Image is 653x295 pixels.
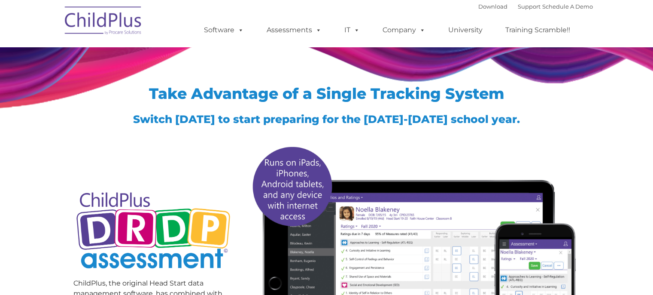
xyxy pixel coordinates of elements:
a: Schedule A Demo [542,3,593,10]
span: Switch [DATE] to start preparing for the [DATE]-[DATE] school year. [133,113,520,126]
a: Training Scramble!! [497,22,579,39]
a: Download [478,3,507,10]
a: Company [374,22,434,39]
a: Assessments [258,22,330,39]
font: | [478,3,593,10]
img: Copyright - DRDP Logo [73,183,234,280]
a: IT [336,22,368,39]
a: Support [518,3,541,10]
a: University [440,22,491,39]
img: ChildPlus by Procare Solutions [61,0,146,43]
a: Software [195,22,252,39]
span: Take Advantage of a Single Tracking System [149,84,504,103]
